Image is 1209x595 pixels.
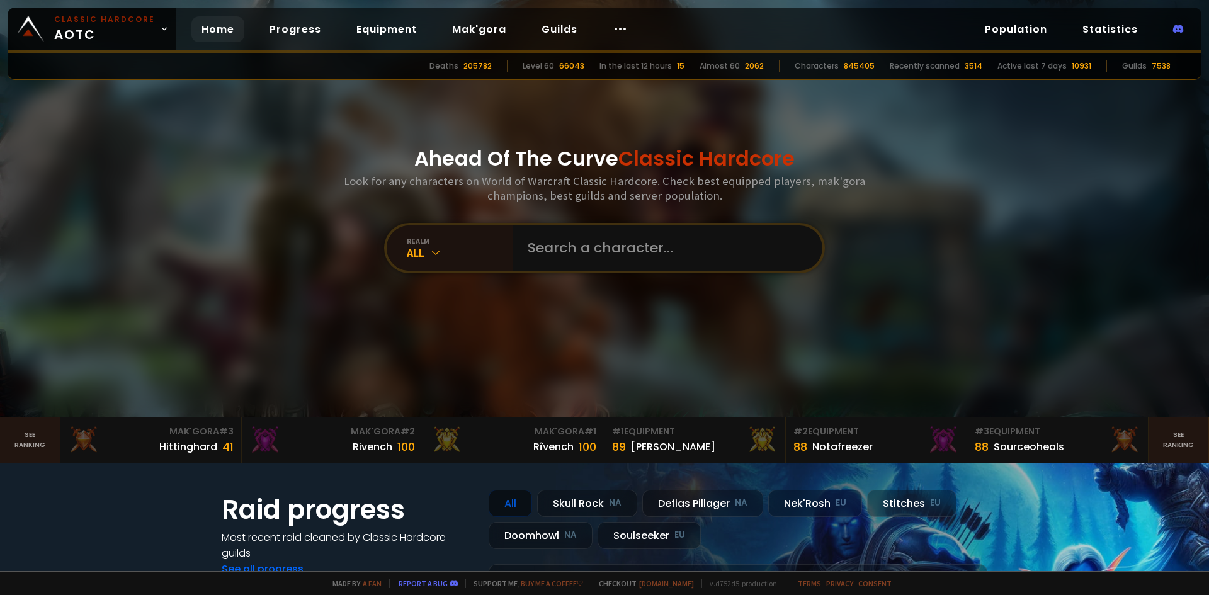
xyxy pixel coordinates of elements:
div: 41 [222,438,234,455]
div: All [489,490,532,517]
div: Almost 60 [700,60,740,72]
div: Soulseeker [598,522,701,549]
a: Consent [858,579,892,588]
input: Search a character... [520,225,807,271]
h1: Raid progress [222,490,474,530]
div: 88 [793,438,807,455]
span: Made by [325,579,382,588]
div: 88 [975,438,989,455]
a: Classic HardcoreAOTC [8,8,176,50]
div: Active last 7 days [997,60,1067,72]
a: Terms [798,579,821,588]
div: Rîvench [533,439,574,455]
a: #1Equipment89[PERSON_NAME] [604,417,786,463]
a: a fan [363,579,382,588]
small: Classic Hardcore [54,14,155,25]
div: Stitches [867,490,956,517]
a: #3Equipment88Sourceoheals [967,417,1149,463]
a: Mak'Gora#3Hittinghard41 [60,417,242,463]
a: Privacy [826,579,853,588]
h3: Look for any characters on World of Warcraft Classic Hardcore. Check best equipped players, mak'g... [339,174,870,203]
div: 100 [397,438,415,455]
div: 205782 [463,60,492,72]
div: Level 60 [523,60,554,72]
div: Equipment [975,425,1140,438]
div: [PERSON_NAME] [631,439,715,455]
a: Report a bug [399,579,448,588]
div: Mak'Gora [68,425,234,438]
div: Characters [795,60,839,72]
small: EU [674,529,685,541]
div: Guilds [1122,60,1147,72]
div: 845405 [844,60,875,72]
a: Statistics [1072,16,1148,42]
a: Mak'Gora#2Rivench100 [242,417,423,463]
a: Equipment [346,16,427,42]
a: Buy me a coffee [521,579,583,588]
a: Guilds [531,16,587,42]
span: # 1 [584,425,596,438]
span: AOTC [54,14,155,44]
h1: Ahead Of The Curve [414,144,795,174]
div: Equipment [793,425,959,438]
a: [DOMAIN_NAME] [639,579,694,588]
a: Progress [259,16,331,42]
div: Nek'Rosh [768,490,862,517]
a: #2Equipment88Notafreezer [786,417,967,463]
div: All [407,246,513,260]
div: Deaths [429,60,458,72]
div: Doomhowl [489,522,593,549]
div: Recently scanned [890,60,960,72]
small: NA [564,529,577,541]
a: Home [191,16,244,42]
div: 3514 [965,60,982,72]
div: Defias Pillager [642,490,763,517]
div: In the last 12 hours [599,60,672,72]
small: NA [735,497,747,509]
a: Seeranking [1149,417,1209,463]
span: # 2 [793,425,808,438]
div: Equipment [612,425,778,438]
a: Population [975,16,1057,42]
a: See all progress [222,562,304,576]
div: Skull Rock [537,490,637,517]
span: Classic Hardcore [618,144,795,173]
a: Mak'Gora#1Rîvench100 [423,417,604,463]
div: 10931 [1072,60,1091,72]
h4: Most recent raid cleaned by Classic Hardcore guilds [222,530,474,561]
div: 2062 [745,60,764,72]
span: # 3 [219,425,234,438]
small: EU [930,497,941,509]
div: 15 [677,60,684,72]
div: Notafreezer [812,439,873,455]
span: Checkout [591,579,694,588]
div: realm [407,236,513,246]
span: # 3 [975,425,989,438]
div: 7538 [1152,60,1171,72]
div: Mak'Gora [431,425,596,438]
span: # 1 [612,425,624,438]
a: Mak'gora [442,16,516,42]
div: Hittinghard [159,439,217,455]
div: Sourceoheals [994,439,1064,455]
div: 89 [612,438,626,455]
small: NA [609,497,622,509]
div: 100 [579,438,596,455]
span: v. d752d5 - production [701,579,777,588]
span: # 2 [400,425,415,438]
span: Support me, [465,579,583,588]
div: 66043 [559,60,584,72]
div: Mak'Gora [249,425,415,438]
div: Rivench [353,439,392,455]
small: EU [836,497,846,509]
